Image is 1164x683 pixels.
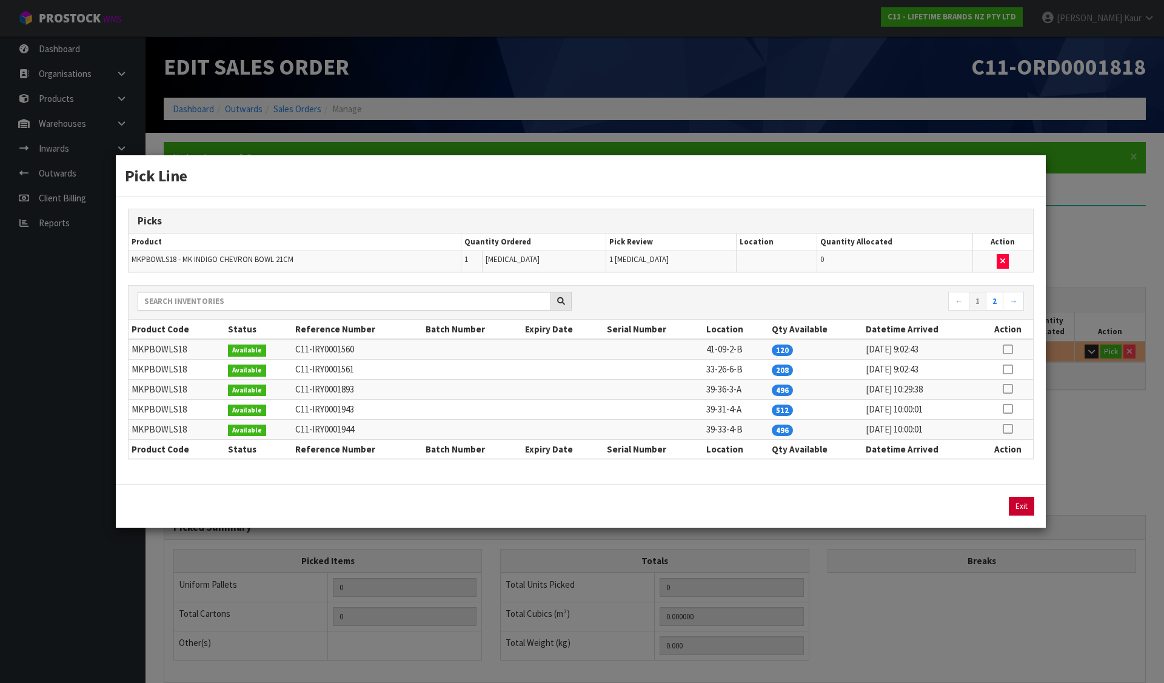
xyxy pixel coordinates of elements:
[948,292,969,311] a: ←
[292,439,423,459] th: Reference Number
[423,320,522,339] th: Batch Number
[132,254,293,264] span: MKPBOWLS18 - MK INDIGO CHEVRON BOWL 21CM
[129,234,461,251] th: Product
[228,405,266,417] span: Available
[129,419,225,439] td: MKPBOWLS18
[982,320,1033,339] th: Action
[129,380,225,400] td: MKPBOWLS18
[703,399,769,419] td: 39-31-4-A
[228,385,266,397] span: Available
[769,439,863,459] th: Qty Available
[129,320,225,339] th: Product Code
[464,254,468,264] span: 1
[604,439,703,459] th: Serial Number
[225,439,292,459] th: Status
[772,385,793,396] span: 496
[863,339,982,359] td: [DATE] 9:02:43
[590,292,1024,313] nav: Page navigation
[292,360,423,380] td: C11-IRY0001561
[522,439,604,459] th: Expiry Date
[609,254,669,264] span: 1 [MEDICAL_DATA]
[863,419,982,439] td: [DATE] 10:00:01
[703,339,769,359] td: 41-09-2-B
[863,399,982,419] td: [DATE] 10:00:01
[863,439,982,459] th: Datetime Arrived
[1003,292,1024,311] a: →
[606,234,736,251] th: Pick Review
[772,365,793,376] span: 208
[292,380,423,400] td: C11-IRY0001893
[138,215,1024,227] h3: Picks
[604,320,703,339] th: Serial Number
[461,234,606,251] th: Quantity Ordered
[225,320,292,339] th: Status
[125,164,1037,187] h3: Pick Line
[423,439,522,459] th: Batch Number
[228,345,266,357] span: Available
[703,320,769,339] th: Location
[863,320,982,339] th: Datetime Arrived
[703,419,769,439] td: 39-33-4-B
[129,339,225,359] td: MKPBOWLS18
[1009,497,1034,516] button: Exit
[522,320,604,339] th: Expiry Date
[969,292,986,311] a: 1
[703,380,769,400] td: 39-36-3-A
[129,439,225,459] th: Product Code
[772,345,793,356] span: 120
[129,360,225,380] td: MKPBOWLS18
[817,234,972,251] th: Quantity Allocated
[228,365,266,377] span: Available
[863,380,982,400] td: [DATE] 10:29:38
[772,425,793,436] span: 496
[292,419,423,439] td: C11-IRY0001944
[292,320,423,339] th: Reference Number
[820,254,824,264] span: 0
[129,399,225,419] td: MKPBOWLS18
[769,320,863,339] th: Qty Available
[292,399,423,419] td: C11-IRY0001943
[737,234,817,251] th: Location
[986,292,1003,311] a: 2
[138,292,551,311] input: Search inventories
[228,425,266,437] span: Available
[486,254,540,264] span: [MEDICAL_DATA]
[772,405,793,416] span: 512
[863,360,982,380] td: [DATE] 9:02:43
[982,439,1033,459] th: Action
[292,339,423,359] td: C11-IRY0001560
[972,234,1033,251] th: Action
[703,439,769,459] th: Location
[703,360,769,380] td: 33-26-6-B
